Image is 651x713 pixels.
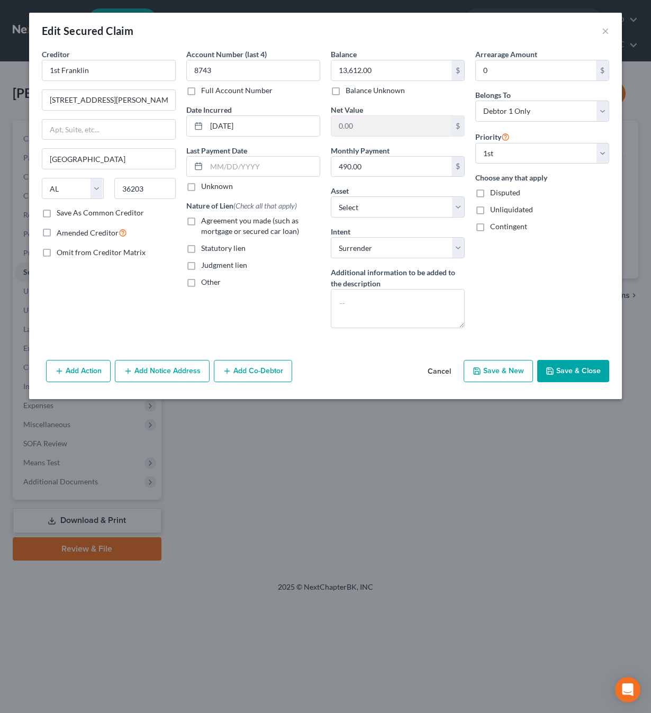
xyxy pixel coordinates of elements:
span: Amended Creditor [57,228,119,237]
label: Save As Common Creditor [57,207,144,218]
input: Enter address... [42,90,175,110]
span: Contingent [490,222,527,231]
button: Add Action [46,360,111,382]
button: Add Notice Address [115,360,210,382]
input: MM/DD/YYYY [206,116,320,136]
input: XXXX [186,60,320,81]
button: Add Co-Debtor [214,360,292,382]
span: Unliquidated [490,205,533,214]
span: Agreement you made (such as mortgage or secured car loan) [201,216,299,236]
label: Monthly Payment [331,145,390,156]
label: Balance [331,49,357,60]
input: Enter city... [42,149,175,169]
input: Enter zip... [114,178,176,199]
label: Priority [475,130,510,143]
input: 0.00 [476,60,596,80]
input: Apt, Suite, etc... [42,120,175,140]
div: $ [451,116,464,136]
input: Search creditor by name... [42,60,176,81]
span: Belongs To [475,91,511,100]
label: Full Account Number [201,85,273,96]
label: Intent [331,226,350,237]
span: Disputed [490,188,520,197]
label: Arrearage Amount [475,49,537,60]
span: Statutory lien [201,243,246,252]
input: MM/DD/YYYY [206,157,320,177]
label: Additional information to be added to the description [331,267,465,289]
label: Date Incurred [186,104,232,115]
label: Unknown [201,181,233,192]
span: Creditor [42,50,70,59]
input: 0.00 [331,116,451,136]
div: $ [451,60,464,80]
input: 0.00 [331,60,451,80]
label: Nature of Lien [186,200,297,211]
button: × [602,24,609,37]
label: Net Value [331,104,363,115]
span: Other [201,277,221,286]
span: Asset [331,186,349,195]
label: Last Payment Date [186,145,247,156]
button: Save & Close [537,360,609,382]
span: (Check all that apply) [233,201,297,210]
div: $ [451,157,464,177]
span: Omit from Creditor Matrix [57,248,146,257]
button: Cancel [419,361,459,382]
label: Account Number (last 4) [186,49,267,60]
input: 0.00 [331,157,451,177]
div: Open Intercom Messenger [615,677,640,702]
div: $ [596,60,609,80]
div: Edit Secured Claim [42,23,133,38]
label: Choose any that apply [475,172,609,183]
label: Balance Unknown [346,85,405,96]
span: Judgment lien [201,260,247,269]
button: Save & New [464,360,533,382]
